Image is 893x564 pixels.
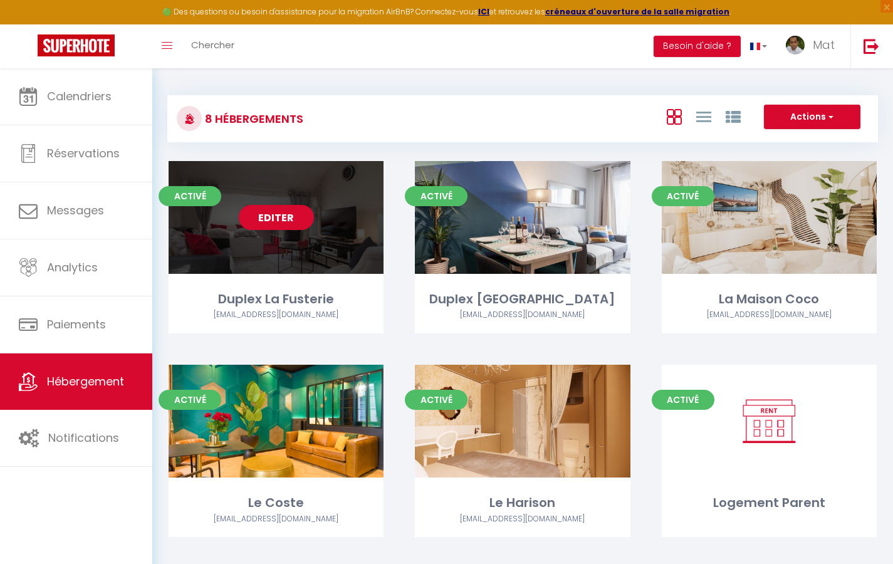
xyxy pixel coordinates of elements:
span: Paiements [47,316,106,332]
button: Besoin d'aide ? [654,36,741,57]
span: Messages [47,202,104,218]
a: Chercher [182,24,244,68]
span: Activé [159,390,221,410]
div: Duplex [GEOGRAPHIC_DATA] [415,290,630,309]
div: Le Coste [169,493,384,513]
span: Chercher [191,38,234,51]
div: Airbnb [662,309,877,321]
a: Vue en Box [667,106,682,127]
a: Editer [239,205,314,230]
div: Airbnb [169,513,384,525]
a: Vue par Groupe [726,106,741,127]
a: ICI [478,6,489,17]
div: Logement Parent [662,493,877,513]
button: Ouvrir le widget de chat LiveChat [10,5,48,43]
div: Le Harison [415,493,630,513]
div: Airbnb [169,309,384,321]
a: Vue en Liste [696,106,711,127]
div: Duplex La Fusterie [169,290,384,309]
div: Airbnb [415,309,630,321]
span: Activé [159,186,221,206]
img: ... [786,36,805,55]
span: Réservations [47,145,120,161]
span: Hébergement [47,373,124,389]
span: Activé [405,186,467,206]
button: Actions [764,105,860,130]
span: Calendriers [47,88,112,104]
a: créneaux d'ouverture de la salle migration [545,6,729,17]
div: Airbnb [415,513,630,525]
div: La Maison Coco [662,290,877,309]
span: Activé [405,390,467,410]
span: Analytics [47,259,98,275]
h3: 8 Hébergements [202,105,303,133]
span: Notifications [48,430,119,446]
span: Activé [652,390,714,410]
a: ... Mat [776,24,850,68]
span: Mat [813,37,835,53]
img: Super Booking [38,34,115,56]
span: Activé [652,186,714,206]
img: logout [864,38,879,54]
